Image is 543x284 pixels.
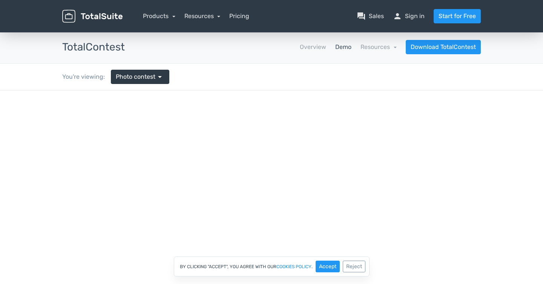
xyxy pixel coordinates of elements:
[62,10,123,23] img: TotalSuite for WordPress
[143,12,175,20] a: Products
[276,264,311,269] a: cookies policy
[116,72,155,81] span: Photo contest
[62,72,111,81] div: You're viewing:
[393,12,402,21] span: person
[229,12,249,21] a: Pricing
[360,43,397,50] a: Resources
[343,261,365,272] button: Reject
[155,72,164,81] span: arrow_drop_down
[62,41,125,53] h3: TotalContest
[335,43,351,52] a: Demo
[316,261,340,272] button: Accept
[357,12,384,21] a: question_answerSales
[111,70,169,84] a: Photo contest arrow_drop_down
[357,12,366,21] span: question_answer
[184,12,221,20] a: Resources
[434,9,481,23] a: Start for Free
[174,257,370,276] div: By clicking "Accept", you agree with our .
[300,43,326,52] a: Overview
[393,12,425,21] a: personSign in
[406,40,481,54] a: Download TotalContest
